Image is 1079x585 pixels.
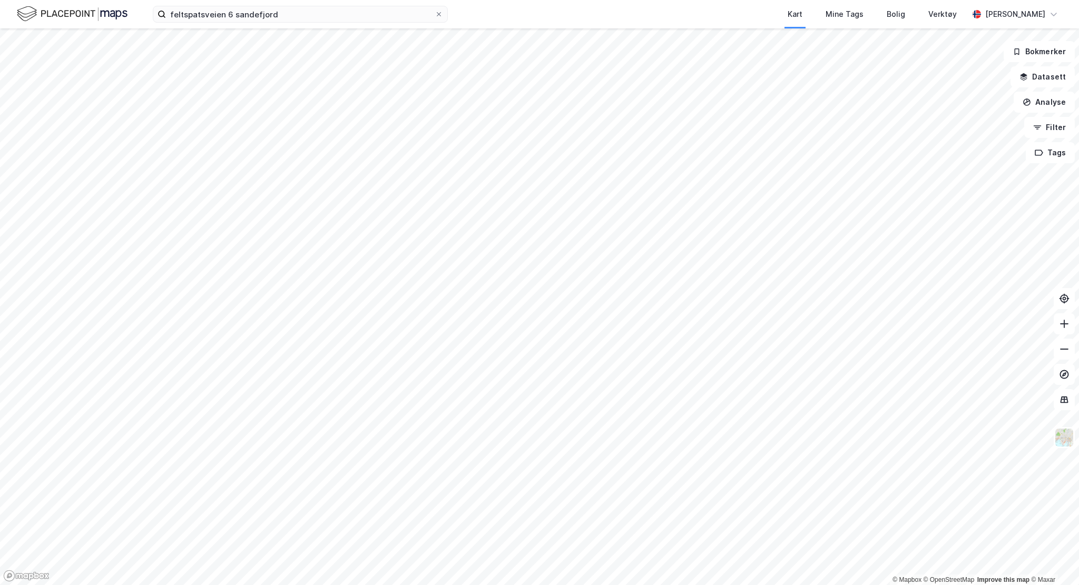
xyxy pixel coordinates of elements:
[977,576,1029,583] a: Improve this map
[826,8,864,21] div: Mine Tags
[1004,41,1075,62] button: Bokmerker
[166,6,435,22] input: Søk på adresse, matrikkel, gårdeiere, leietakere eller personer
[17,5,127,23] img: logo.f888ab2527a4732fd821a326f86c7f29.svg
[1026,142,1075,163] button: Tags
[892,576,921,583] a: Mapbox
[3,570,50,582] a: Mapbox homepage
[928,8,957,21] div: Verktøy
[887,8,905,21] div: Bolig
[924,576,975,583] a: OpenStreetMap
[1054,428,1074,448] img: Z
[1014,92,1075,113] button: Analyse
[1024,117,1075,138] button: Filter
[788,8,802,21] div: Kart
[985,8,1045,21] div: [PERSON_NAME]
[1011,66,1075,87] button: Datasett
[1026,534,1079,585] iframe: Chat Widget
